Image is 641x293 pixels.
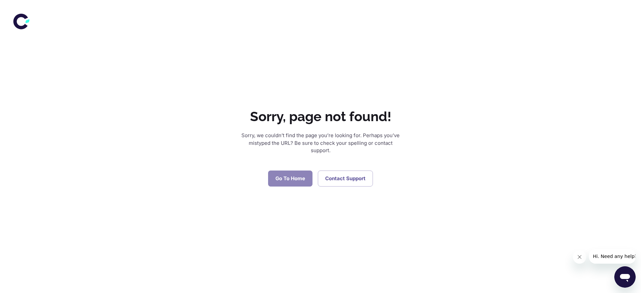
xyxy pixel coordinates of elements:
[589,249,636,264] iframe: Message from company
[4,5,48,10] span: Hi. Need any help?
[268,171,312,187] a: Go To Home
[318,171,373,187] a: Contact Support
[240,106,401,126] p: Sorry, page not found!
[240,132,401,155] p: Sorry, we couldn’t find the page you’re looking for. Perhaps you’ve mistyped the URL? Be sure to ...
[614,266,636,288] iframe: Button to launch messaging window
[573,250,586,264] iframe: Close message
